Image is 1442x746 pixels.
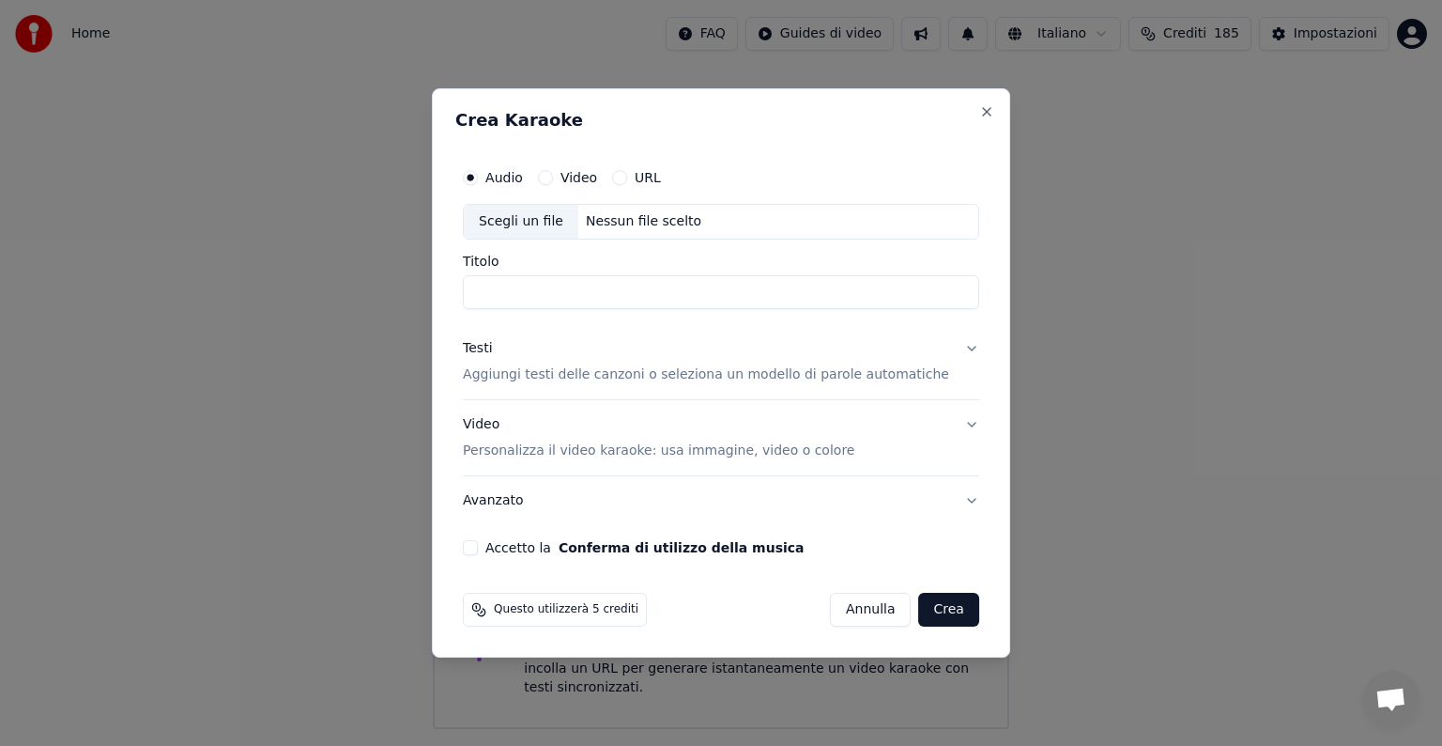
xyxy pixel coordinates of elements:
[463,365,949,384] p: Aggiungi testi delle canzoni o seleziona un modello di parole automatiche
[494,602,638,617] span: Questo utilizzerà 5 crediti
[919,593,979,627] button: Crea
[635,171,661,184] label: URL
[485,171,523,184] label: Audio
[463,339,492,358] div: Testi
[464,205,578,239] div: Scegli un file
[463,255,979,268] label: Titolo
[463,415,854,460] div: Video
[455,112,987,129] h2: Crea Karaoke
[463,442,854,460] p: Personalizza il video karaoke: usa immagine, video o colore
[485,541,804,554] label: Accetto la
[560,171,597,184] label: Video
[463,476,979,525] button: Avanzato
[463,324,979,399] button: TestiAggiungi testi delle canzoni o seleziona un modello di parole automatiche
[578,212,709,231] div: Nessun file scelto
[830,593,912,627] button: Annulla
[463,400,979,475] button: VideoPersonalizza il video karaoke: usa immagine, video o colore
[559,541,805,554] button: Accetto la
